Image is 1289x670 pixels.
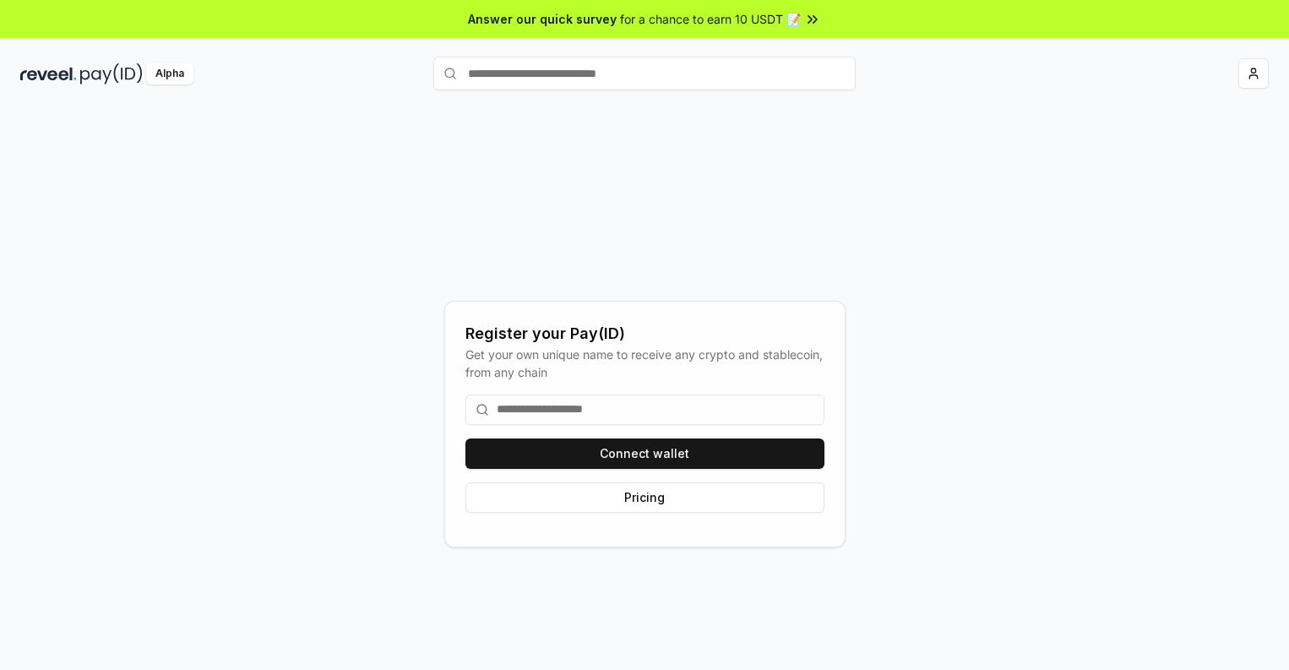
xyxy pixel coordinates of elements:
span: for a chance to earn 10 USDT 📝 [620,10,801,28]
div: Alpha [146,63,193,84]
div: Register your Pay(ID) [465,322,824,346]
div: Get your own unique name to receive any crypto and stablecoin, from any chain [465,346,824,381]
button: Connect wallet [465,438,824,469]
img: reveel_dark [20,63,77,84]
img: pay_id [80,63,143,84]
span: Answer our quick survey [468,10,617,28]
button: Pricing [465,482,824,513]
